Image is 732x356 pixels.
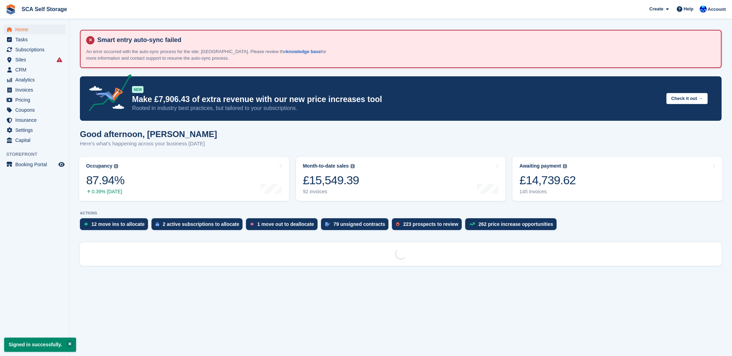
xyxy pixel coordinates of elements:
[132,94,661,104] p: Make £7,906.43 of extra revenue with our new price increases tool
[303,189,359,195] div: 92 invoices
[3,135,66,145] a: menu
[15,135,57,145] span: Capital
[15,160,57,169] span: Booking Portal
[396,222,400,226] img: prospect-51fa495bee0391a8d652442698ab0144808aea92771e9ea1ae160a38d050c398.svg
[15,85,57,95] span: Invoices
[15,105,57,115] span: Coupons
[15,65,57,75] span: CRM
[684,6,693,12] span: Help
[563,164,567,168] img: icon-info-grey-7440780725fd019a000dd9b08b2336e03edf1995a4989e88bcd33f0948082b44.svg
[3,85,66,95] a: menu
[80,129,217,139] h1: Good afternoon, [PERSON_NAME]
[3,55,66,65] a: menu
[80,211,722,215] p: ACTIONS
[3,95,66,105] a: menu
[469,222,475,226] img: price_increase_opportunities-93ffe204e8149a01c8c9dc8f82e8f89637d9d84a8eef4429ea346261dce0b2c0.svg
[321,218,392,234] a: 79 unsigned contracts
[86,189,124,195] div: 0.39% [DATE]
[392,218,465,234] a: 223 prospects to review
[6,4,16,15] img: stora-icon-8386f47178a22dfd0bd8f6a31ec36ba5ce8667c1dd55bd0f319d3a0aa187defe.svg
[303,163,349,169] div: Month-to-date sales
[286,49,321,54] a: knowledge base
[3,75,66,85] a: menu
[3,160,66,169] a: menu
[519,163,561,169] div: Awaiting payment
[15,75,57,85] span: Analytics
[257,221,314,227] div: 1 move out to deallocate
[57,57,62,62] i: Smart entry sync failures have occurred
[325,222,330,226] img: contract_signature_icon-13c848040528278c33f63329250d36e43548de30e8caae1d1a13099fd9432cc5.svg
[519,189,576,195] div: 145 invoices
[403,221,458,227] div: 223 prospects to review
[132,86,143,93] div: NEW
[519,173,576,187] div: £14,739.62
[19,3,70,15] a: SCA Self Storage
[700,6,707,12] img: Kelly Neesham
[15,95,57,105] span: Pricing
[4,338,76,352] p: Signed in successfully.
[15,45,57,54] span: Subscriptions
[465,218,560,234] a: 262 price increase opportunities
[151,218,246,234] a: 2 active subscriptions to allocate
[15,115,57,125] span: Insurance
[3,105,66,115] a: menu
[3,45,66,54] a: menu
[478,221,553,227] div: 262 price increase opportunities
[3,125,66,135] a: menu
[296,157,506,201] a: Month-to-date sales £15,549.39 92 invoices
[303,173,359,187] div: £15,549.39
[649,6,663,12] span: Create
[114,164,118,168] img: icon-info-grey-7440780725fd019a000dd9b08b2336e03edf1995a4989e88bcd33f0948082b44.svg
[15,55,57,65] span: Sites
[666,93,708,104] button: Check it out →
[3,35,66,44] a: menu
[91,221,145,227] div: 12 move ins to allocate
[246,218,321,234] a: 1 move out to deallocate
[86,163,112,169] div: Occupancy
[156,222,159,226] img: active_subscription_to_allocate_icon-d502201f5373d7db506a760aba3b589e785aa758c864c3986d89f69b8ff3...
[334,221,385,227] div: 79 unsigned contracts
[15,35,57,44] span: Tasks
[79,157,289,201] a: Occupancy 87.94% 0.39% [DATE]
[351,164,355,168] img: icon-info-grey-7440780725fd019a000dd9b08b2336e03edf1995a4989e88bcd33f0948082b44.svg
[708,6,726,13] span: Account
[86,173,124,187] div: 87.94%
[83,74,132,114] img: price-adjustments-announcement-icon-8257ccfd72463d97f412b2fc003d46551f7dbcb40ab6d574587a9cd5c0d94...
[15,25,57,34] span: Home
[84,222,88,226] img: move_ins_to_allocate_icon-fdf77a2bb77ea45bf5b3d319d69a93e2d87916cf1d5bf7949dd705db3b84f3ca.svg
[57,160,66,169] a: Preview store
[512,157,722,201] a: Awaiting payment £14,739.62 145 invoices
[3,25,66,34] a: menu
[86,48,329,62] p: An error occurred with the auto-sync process for the site: [GEOGRAPHIC_DATA]. Please review the f...
[94,36,715,44] h4: Smart entry auto-sync failed
[3,115,66,125] a: menu
[6,151,69,158] span: Storefront
[163,221,239,227] div: 2 active subscriptions to allocate
[3,65,66,75] a: menu
[132,104,661,112] p: Rooted in industry best practices, but tailored to your subscriptions.
[80,218,151,234] a: 12 move ins to allocate
[15,125,57,135] span: Settings
[80,140,217,148] p: Here's what's happening across your business [DATE]
[250,222,254,226] img: move_outs_to_deallocate_icon-f764333ba52eb49d3ac5e1228854f67142a1ed5810a6f6cc68b1a99e826820c5.svg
